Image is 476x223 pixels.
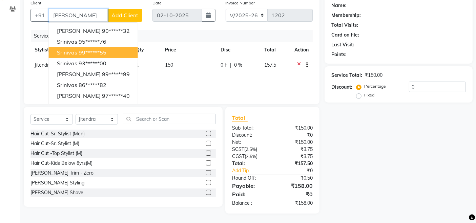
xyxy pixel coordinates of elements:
[107,9,142,22] button: Add Client
[227,132,272,139] div: Discount:
[30,9,49,22] button: +91
[260,42,291,58] th: Total
[57,38,77,45] span: Srinivas
[331,2,347,9] div: Name:
[331,72,362,79] div: Service Total:
[31,30,318,42] div: Services
[227,160,272,167] div: Total:
[161,42,217,58] th: Price
[272,200,318,207] div: ₹158.00
[227,167,280,174] a: Add Tip
[365,72,382,79] div: ₹150.00
[35,62,51,68] span: Jitendra
[230,62,231,69] span: |
[232,114,248,121] span: Total
[272,175,318,182] div: ₹0.50
[57,71,101,77] span: [PERSON_NAME]
[290,42,313,58] th: Action
[111,12,138,19] span: Add Client
[227,190,272,198] div: Paid:
[227,139,272,146] div: Net:
[227,182,272,190] div: Payable:
[331,84,352,91] div: Discount:
[227,175,272,182] div: Round Off:
[232,146,244,152] span: SGST
[246,154,256,159] span: 2.5%
[30,130,85,137] div: Hair Cut-Sr. Stylist (Men)
[272,182,318,190] div: ₹158.00
[331,51,347,58] div: Points:
[264,62,276,68] span: 157.5
[221,62,227,69] span: 0 F
[331,22,358,29] div: Total Visits:
[272,125,318,132] div: ₹150.00
[30,42,87,58] th: Stylist
[272,139,318,146] div: ₹150.00
[227,146,272,153] div: ( )
[216,42,260,58] th: Disc
[331,12,361,19] div: Membership:
[49,9,108,22] input: Search by Name/Mobile/Email/Code
[30,170,94,177] div: [PERSON_NAME] Trim - Zero
[30,150,82,157] div: Hair Cut -Top Stylist (M)
[123,114,216,124] input: Search or Scan
[272,153,318,160] div: ₹3.75
[331,31,359,39] div: Card on file:
[272,132,318,139] div: ₹0
[57,60,77,67] span: Srinivas
[165,62,173,68] span: 150
[30,189,83,196] div: [PERSON_NAME] Shave
[246,147,256,152] span: 2.5%
[57,82,77,88] span: Srinivas
[272,190,318,198] div: ₹0
[30,179,84,186] div: [PERSON_NAME] Styling
[57,92,101,99] span: [PERSON_NAME]
[280,167,318,174] div: ₹0
[232,153,245,159] span: CGST
[57,27,101,34] span: [PERSON_NAME]
[227,200,272,207] div: Balance :
[57,103,77,110] span: srinivas
[234,62,242,69] span: 0 %
[331,41,354,48] div: Last Visit:
[132,42,161,58] th: Qty
[272,160,318,167] div: ₹157.50
[227,125,272,132] div: Sub Total:
[272,146,318,153] div: ₹3.75
[364,92,374,98] label: Fixed
[57,49,77,56] span: Srinivas
[30,140,79,147] div: Hair Cut-Sr. Stylist (M)
[30,160,92,167] div: Hair Cut-Kids Below 8yrs(M)
[364,83,386,89] label: Percentage
[227,153,272,160] div: ( )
